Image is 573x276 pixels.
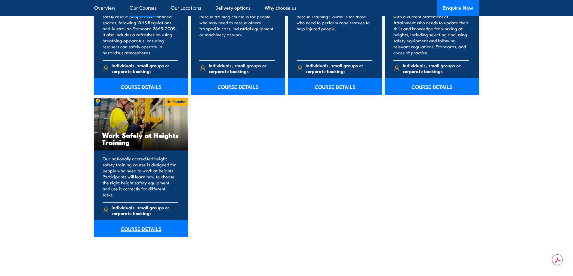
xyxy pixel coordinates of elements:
[288,78,382,95] a: COURSE DETAILS
[94,78,188,95] a: COURSE DETAILS
[102,132,180,145] h3: Work Safely at Heights Training
[385,78,479,95] a: COURSE DETAILS
[306,62,372,74] span: Individuals, small groups or corporate bookings
[199,8,275,56] p: Our nationally accredited Road Crash Rescue training course is for people who may need to rescue ...
[112,205,178,216] span: Individuals, small groups or corporate bookings
[297,8,372,56] p: Our nationally accredited Vertical Rescue Training Course is for those who need to perform rope r...
[103,156,178,198] p: Our nationally accredited height safety training course is designed for people who need to work a...
[103,8,178,56] p: This course teaches your team how to safely rescue people from confined spaces, following WHS Reg...
[403,62,469,74] span: Individuals, small groups or corporate bookings
[191,78,285,95] a: COURSE DETAILS
[112,62,178,74] span: Individuals, small groups or corporate bookings
[393,8,469,56] p: This refresher course is for anyone with a current Statement of Attainment who needs to update th...
[209,62,275,74] span: Individuals, small groups or corporate bookings
[94,220,188,237] a: COURSE DETAILS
